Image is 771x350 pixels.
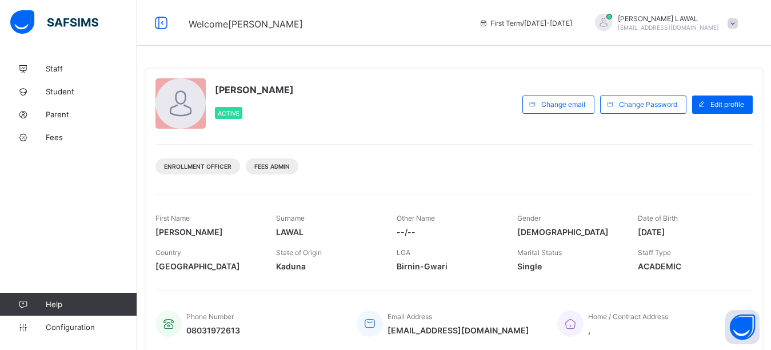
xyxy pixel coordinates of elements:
span: Change email [541,100,585,109]
span: Configuration [46,323,137,332]
span: LGA [397,248,410,257]
span: Help [46,300,137,309]
span: 08031972613 [186,325,240,335]
span: First Name [155,214,190,222]
span: Fees [46,133,137,142]
span: State of Origin [276,248,322,257]
span: Staff Type [638,248,671,257]
span: Birnin-Gwari [397,261,500,271]
span: Marital Status [517,248,562,257]
div: IBRAHIMLAWAL [584,14,744,33]
span: [EMAIL_ADDRESS][DOMAIN_NAME] [618,24,719,31]
span: Home / Contract Address [588,312,668,321]
span: Phone Number [186,312,234,321]
span: LAWAL [276,227,379,237]
span: [PERSON_NAME] [155,227,259,237]
span: [PERSON_NAME] [215,84,294,96]
img: safsims [10,10,98,34]
span: Other Name [397,214,435,222]
span: Email Address [388,312,432,321]
span: Date of Birth [638,214,678,222]
span: ACADEMIC [638,261,741,271]
span: [PERSON_NAME] LAWAL [618,14,719,23]
span: [EMAIL_ADDRESS][DOMAIN_NAME] [388,325,529,335]
span: Enrollment Officer [164,163,231,170]
span: [DEMOGRAPHIC_DATA] [517,227,621,237]
span: , [588,325,668,335]
span: Single [517,261,621,271]
span: Welcome [PERSON_NAME] [189,18,303,30]
button: Open asap [725,310,760,344]
span: session/term information [479,19,572,27]
span: Gender [517,214,541,222]
span: Surname [276,214,305,222]
span: Staff [46,64,137,73]
span: Fees Admin [254,163,290,170]
span: Edit profile [710,100,744,109]
span: Active [218,110,239,117]
span: Change Password [619,100,677,109]
span: Parent [46,110,137,119]
span: --/-- [397,227,500,237]
span: Country [155,248,181,257]
span: [GEOGRAPHIC_DATA] [155,261,259,271]
span: Student [46,87,137,96]
span: Kaduna [276,261,379,271]
span: [DATE] [638,227,741,237]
